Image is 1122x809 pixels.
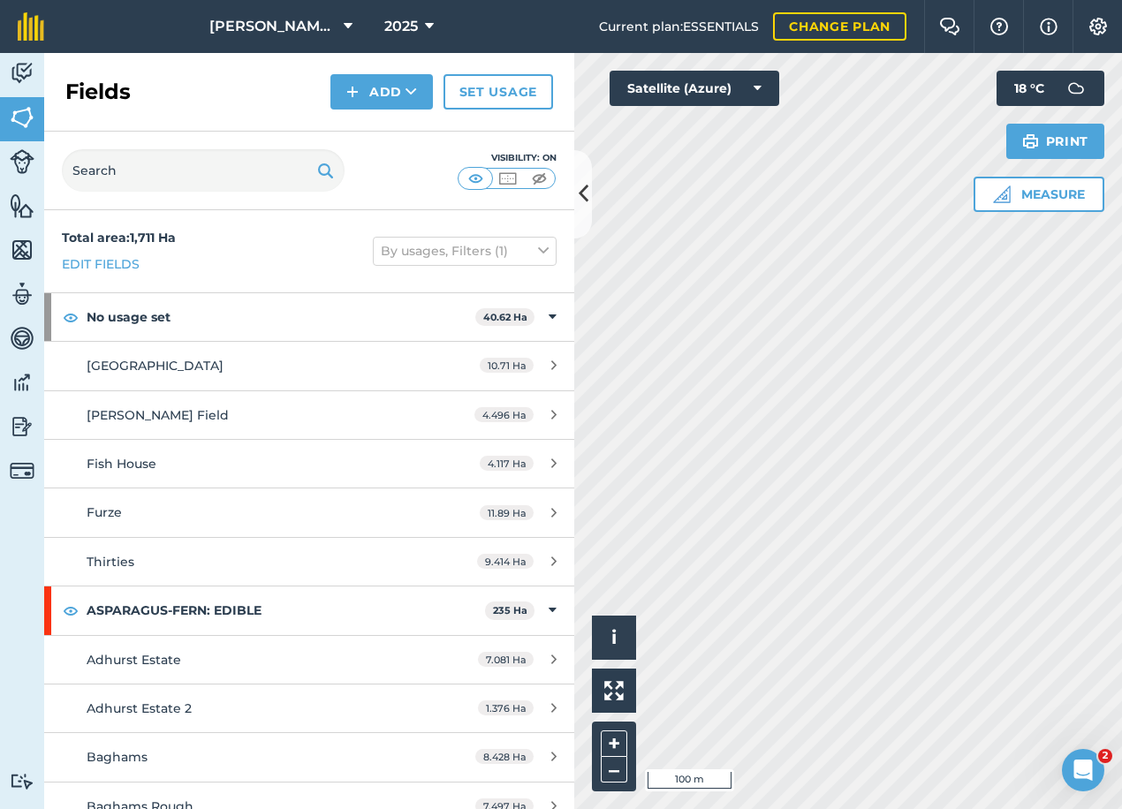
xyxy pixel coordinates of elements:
img: svg+xml;base64,PD94bWwgdmVyc2lvbj0iMS4wIiBlbmNvZGluZz0idXRmLTgiPz4KPCEtLSBHZW5lcmF0b3I6IEFkb2JlIE... [10,413,34,440]
a: Adhurst Estate7.081 Ha [44,636,574,684]
span: Adhurst Estate [87,652,181,668]
img: svg+xml;base64,PD94bWwgdmVyc2lvbj0iMS4wIiBlbmNvZGluZz0idXRmLTgiPz4KPCEtLSBHZW5lcmF0b3I6IEFkb2JlIE... [1058,71,1094,106]
span: 7.081 Ha [478,652,534,667]
div: ASPARAGUS-FERN: EDIBLE235 Ha [44,586,574,634]
strong: ASPARAGUS-FERN: EDIBLE [87,586,485,634]
img: svg+xml;base64,PHN2ZyB4bWxucz0iaHR0cDovL3d3dy53My5vcmcvMjAwMC9zdmciIHdpZHRoPSIxNyIgaGVpZ2h0PSIxNy... [1040,16,1058,37]
span: 11.89 Ha [480,505,534,520]
span: 1.376 Ha [478,700,534,715]
img: svg+xml;base64,PD94bWwgdmVyc2lvbj0iMS4wIiBlbmNvZGluZz0idXRmLTgiPz4KPCEtLSBHZW5lcmF0b3I6IEFkb2JlIE... [10,149,34,174]
span: 2025 [384,16,418,37]
img: svg+xml;base64,PHN2ZyB4bWxucz0iaHR0cDovL3d3dy53My5vcmcvMjAwMC9zdmciIHdpZHRoPSI1NiIgaGVpZ2h0PSI2MC... [10,237,34,263]
img: A question mark icon [989,18,1010,35]
a: Change plan [773,12,906,41]
span: 4.117 Ha [480,456,534,471]
h2: Fields [65,78,131,106]
input: Search [62,149,345,192]
a: Fish House4.117 Ha [44,440,574,488]
span: Fish House [87,456,156,472]
a: Furze11.89 Ha [44,488,574,536]
span: i [611,626,617,648]
img: svg+xml;base64,PHN2ZyB4bWxucz0iaHR0cDovL3d3dy53My5vcmcvMjAwMC9zdmciIHdpZHRoPSIxNCIgaGVpZ2h0PSIyNC... [346,81,359,102]
span: 2 [1098,749,1112,763]
span: [PERSON_NAME] Field [87,407,229,423]
img: Ruler icon [993,185,1011,203]
span: 18 ° C [1014,71,1044,106]
div: No usage set40.62 Ha [44,293,574,341]
span: [PERSON_NAME] Farm Life [209,16,337,37]
a: Thirties9.414 Ha [44,538,574,586]
iframe: Intercom live chat [1062,749,1104,791]
span: 9.414 Ha [477,554,534,569]
button: By usages, Filters (1) [373,237,557,265]
a: [GEOGRAPHIC_DATA]10.71 Ha [44,342,574,389]
img: svg+xml;base64,PD94bWwgdmVyc2lvbj0iMS4wIiBlbmNvZGluZz0idXRmLTgiPz4KPCEtLSBHZW5lcmF0b3I6IEFkb2JlIE... [10,281,34,307]
button: i [592,616,636,660]
a: Edit fields [62,254,140,274]
span: 10.71 Ha [480,358,534,373]
strong: Total area : 1,711 Ha [62,230,176,246]
img: svg+xml;base64,PHN2ZyB4bWxucz0iaHR0cDovL3d3dy53My5vcmcvMjAwMC9zdmciIHdpZHRoPSIxOCIgaGVpZ2h0PSIyNC... [63,306,79,328]
img: svg+xml;base64,PD94bWwgdmVyc2lvbj0iMS4wIiBlbmNvZGluZz0idXRmLTgiPz4KPCEtLSBHZW5lcmF0b3I6IEFkb2JlIE... [10,325,34,352]
span: Adhurst Estate 2 [87,700,192,716]
button: Add [330,74,433,110]
img: fieldmargin Logo [18,12,44,41]
span: 8.428 Ha [475,749,534,764]
a: Baghams8.428 Ha [44,733,574,781]
strong: 235 Ha [493,604,527,616]
img: svg+xml;base64,PHN2ZyB4bWxucz0iaHR0cDovL3d3dy53My5vcmcvMjAwMC9zdmciIHdpZHRoPSI1MCIgaGVpZ2h0PSI0MC... [465,170,487,187]
strong: No usage set [87,293,475,341]
button: Satellite (Azure) [610,71,779,106]
span: [GEOGRAPHIC_DATA] [87,358,224,374]
img: svg+xml;base64,PD94bWwgdmVyc2lvbj0iMS4wIiBlbmNvZGluZz0idXRmLTgiPz4KPCEtLSBHZW5lcmF0b3I6IEFkb2JlIE... [10,60,34,87]
img: svg+xml;base64,PHN2ZyB4bWxucz0iaHR0cDovL3d3dy53My5vcmcvMjAwMC9zdmciIHdpZHRoPSI1MCIgaGVpZ2h0PSI0MC... [497,170,519,187]
div: Visibility: On [458,151,557,165]
a: Set usage [443,74,553,110]
a: Adhurst Estate 21.376 Ha [44,684,574,732]
img: svg+xml;base64,PHN2ZyB4bWxucz0iaHR0cDovL3d3dy53My5vcmcvMjAwMC9zdmciIHdpZHRoPSI1NiIgaGVpZ2h0PSI2MC... [10,193,34,219]
img: svg+xml;base64,PHN2ZyB4bWxucz0iaHR0cDovL3d3dy53My5vcmcvMjAwMC9zdmciIHdpZHRoPSIxOSIgaGVpZ2h0PSIyNC... [317,160,334,181]
button: – [601,757,627,783]
img: A cog icon [1088,18,1109,35]
span: Current plan : ESSENTIALS [599,17,759,36]
span: 4.496 Ha [474,407,534,422]
img: svg+xml;base64,PD94bWwgdmVyc2lvbj0iMS4wIiBlbmNvZGluZz0idXRmLTgiPz4KPCEtLSBHZW5lcmF0b3I6IEFkb2JlIE... [10,773,34,790]
button: Print [1006,124,1105,159]
button: + [601,730,627,757]
img: svg+xml;base64,PD94bWwgdmVyc2lvbj0iMS4wIiBlbmNvZGluZz0idXRmLTgiPz4KPCEtLSBHZW5lcmF0b3I6IEFkb2JlIE... [10,458,34,483]
img: svg+xml;base64,PHN2ZyB4bWxucz0iaHR0cDovL3d3dy53My5vcmcvMjAwMC9zdmciIHdpZHRoPSI1MCIgaGVpZ2h0PSI0MC... [528,170,550,187]
span: Baghams [87,749,148,765]
img: Two speech bubbles overlapping with the left bubble in the forefront [939,18,960,35]
img: Four arrows, one pointing top left, one top right, one bottom right and the last bottom left [604,681,624,700]
button: Measure [974,177,1104,212]
strong: 40.62 Ha [483,311,527,323]
img: svg+xml;base64,PHN2ZyB4bWxucz0iaHR0cDovL3d3dy53My5vcmcvMjAwMC9zdmciIHdpZHRoPSIxOSIgaGVpZ2h0PSIyNC... [1022,131,1039,152]
button: 18 °C [997,71,1104,106]
span: Thirties [87,554,134,570]
img: svg+xml;base64,PHN2ZyB4bWxucz0iaHR0cDovL3d3dy53My5vcmcvMjAwMC9zdmciIHdpZHRoPSI1NiIgaGVpZ2h0PSI2MC... [10,104,34,131]
img: svg+xml;base64,PHN2ZyB4bWxucz0iaHR0cDovL3d3dy53My5vcmcvMjAwMC9zdmciIHdpZHRoPSIxOCIgaGVpZ2h0PSIyNC... [63,600,79,621]
img: svg+xml;base64,PD94bWwgdmVyc2lvbj0iMS4wIiBlbmNvZGluZz0idXRmLTgiPz4KPCEtLSBHZW5lcmF0b3I6IEFkb2JlIE... [10,369,34,396]
span: Furze [87,504,122,520]
a: [PERSON_NAME] Field4.496 Ha [44,391,574,439]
